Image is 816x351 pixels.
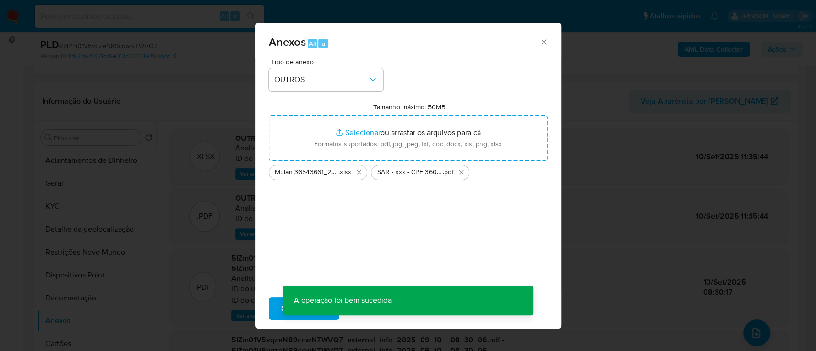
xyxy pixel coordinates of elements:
span: Subir arquivo [281,298,327,319]
span: .pdf [443,168,454,177]
span: OUTROS [274,75,368,85]
span: SAR - xxx - CPF 36040639814 - [PERSON_NAME] [PERSON_NAME] [377,168,443,177]
button: Fechar [539,37,548,46]
button: Excluir SAR - xxx - CPF 36040639814 - FABIO DA SILVA SOUZA.pdf [456,167,467,178]
span: Alt [309,39,316,48]
span: .xlsx [338,168,351,177]
span: Tipo de anexo [271,58,386,65]
label: Tamanho máximo: 50MB [373,103,446,111]
span: a [322,39,325,48]
button: OUTROS [269,68,383,91]
span: Anexos [269,33,306,50]
span: Mulan 36543661_2025_09_10_08_30_58 [275,168,338,177]
ul: Arquivos selecionados [269,161,548,180]
span: Cancelar [356,298,387,319]
p: A operação foi bem sucedida [283,286,403,315]
button: Excluir Mulan 36543661_2025_09_10_08_30_58.xlsx [353,167,365,178]
button: Subir arquivo [269,297,339,320]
